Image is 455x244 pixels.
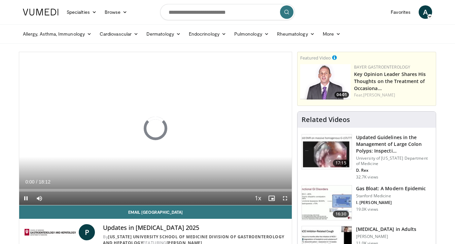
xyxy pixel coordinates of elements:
a: More [319,27,345,41]
a: 16:30 Gas Bloat: A Modern Epidemic Stanford Medicine I. [PERSON_NAME] 19.0K views [302,185,432,221]
a: 04:01 [300,64,351,99]
a: Bayer Gastroenterology [354,64,411,70]
span: 04:01 [335,92,349,98]
p: University of [US_STATE] Department of Medicine [356,156,432,166]
h4: Updates in [MEDICAL_DATA] 2025 [103,224,286,232]
a: Cardiovascular [96,27,142,41]
p: 19.0K views [356,207,378,212]
input: Search topics, interventions [160,4,295,20]
a: A [419,5,432,19]
span: 16:30 [333,211,349,217]
p: Stanford Medicine [356,193,426,199]
video-js: Video Player [19,52,292,205]
a: [PERSON_NAME] [363,92,395,98]
a: Favorites [387,5,415,19]
small: Featured Video [300,55,331,61]
a: Specialties [63,5,101,19]
a: 17:15 Updated Guidelines in the Management of Large Colon Polyps: Inspecti… University of [US_STA... [302,134,432,180]
button: Fullscreen [278,192,292,205]
button: Playback Rate [251,192,265,205]
a: Key Opinion Leader Shares His Thoughts on the Treatment of Occasiona… [354,71,426,91]
a: P [79,224,95,240]
button: Mute [33,192,46,205]
p: [PERSON_NAME] [356,234,416,239]
button: Pause [19,192,33,205]
div: Feat. [354,92,433,98]
span: / [36,179,37,185]
div: Progress Bar [19,189,292,192]
a: Pulmonology [230,27,273,41]
img: dfcfcb0d-b871-4e1a-9f0c-9f64970f7dd8.150x105_q85_crop-smart_upscale.jpg [302,134,352,169]
a: Rheumatology [273,27,319,41]
a: Browse [101,5,132,19]
a: Email [GEOGRAPHIC_DATA] [19,205,292,219]
img: 9828b8df-38ad-4333-b93d-bb657251ca89.png.150x105_q85_crop-smart_upscale.png [300,64,351,99]
p: 32.7K views [356,174,378,180]
p: I. [PERSON_NAME] [356,200,426,205]
p: D. Rex [356,168,432,173]
h4: Related Videos [302,116,350,124]
img: VuMedi Logo [23,9,59,15]
h3: Updated Guidelines in the Management of Large Colon Polyps: Inspecti… [356,134,432,154]
img: 480ec31d-e3c1-475b-8289-0a0659db689a.150x105_q85_crop-smart_upscale.jpg [302,186,352,220]
h3: [MEDICAL_DATA] in Adults [356,226,416,233]
a: Allergy, Asthma, Immunology [19,27,96,41]
h3: Gas Bloat: A Modern Epidemic [356,185,426,192]
span: 17:15 [333,160,349,166]
span: 18:12 [39,179,50,185]
a: Dermatology [142,27,185,41]
img: Indiana University School of Medicine Division of Gastroenterology and Hepatology [25,224,76,240]
span: 0:00 [25,179,34,185]
button: Enable picture-in-picture mode [265,192,278,205]
a: Endocrinology [185,27,230,41]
